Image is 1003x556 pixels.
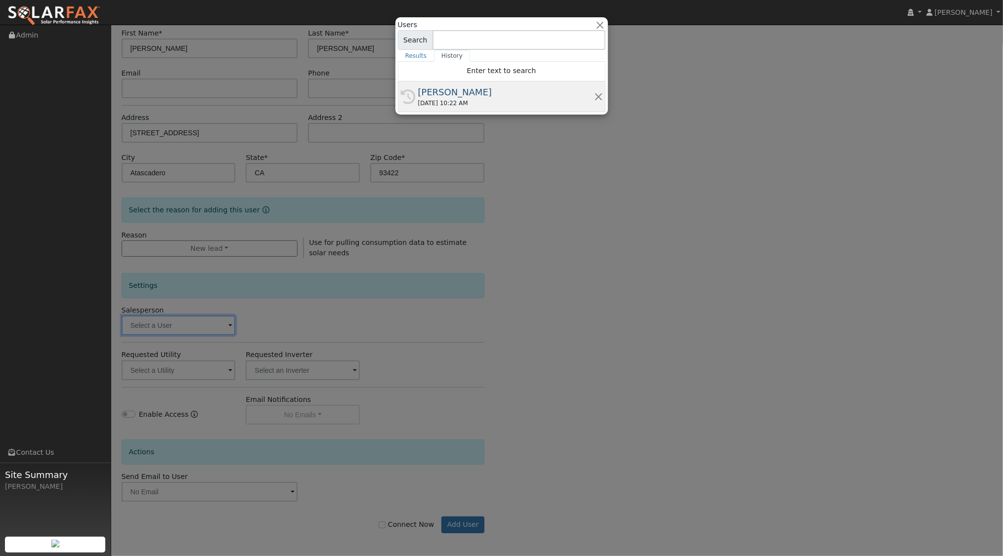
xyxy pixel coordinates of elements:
[51,540,59,548] img: retrieve
[418,99,594,108] div: [DATE] 10:22 AM
[935,8,993,16] span: [PERSON_NAME]
[7,5,100,26] img: SolarFax
[434,50,470,62] a: History
[594,91,603,102] button: Remove this history
[398,30,433,50] span: Search
[398,50,435,62] a: Results
[418,85,594,99] div: [PERSON_NAME]
[467,67,536,75] span: Enter text to search
[5,468,106,481] span: Site Summary
[401,89,416,104] i: History
[398,20,417,30] span: Users
[5,481,106,492] div: [PERSON_NAME]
